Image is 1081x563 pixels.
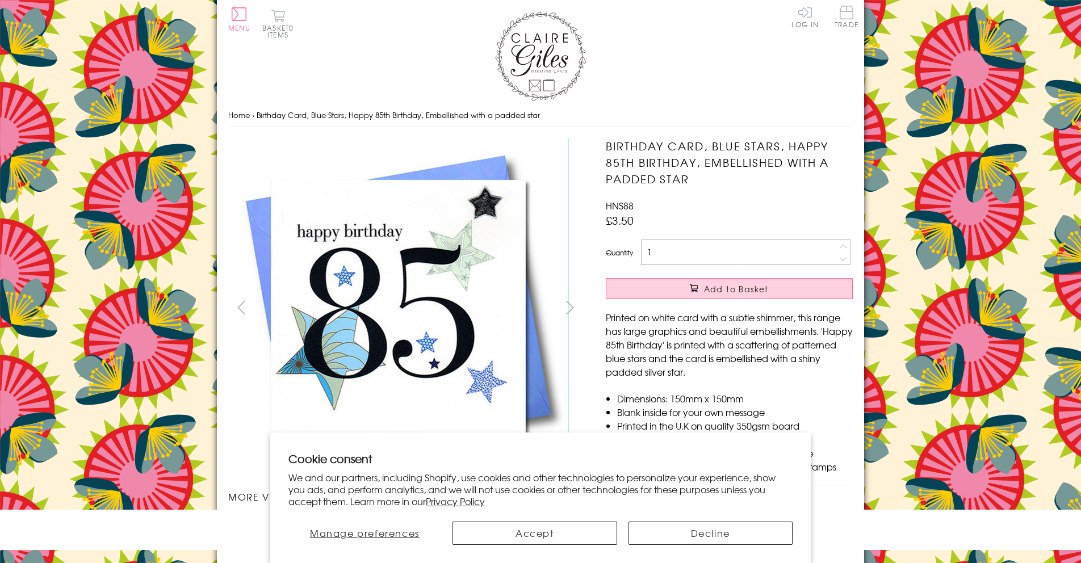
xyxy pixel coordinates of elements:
li: Blank inside for your own message [617,405,853,419]
button: prev [228,295,254,320]
button: Accept [452,522,617,545]
a: Trade [835,6,858,30]
img: Birthday Card, Blue Stars, Happy 85th Birthday, Embellished with a padded star [583,138,924,478]
li: Printed in the U.K on quality 350gsm board [617,419,853,432]
li: Dimensions: 150mm x 150mm [617,392,853,405]
span: HNS88 [606,199,634,212]
nav: breadcrumbs [228,104,853,127]
span: › [252,110,254,120]
p: Printed on white card with a subtle shimmer, this range has large graphics and beautiful embellis... [606,310,853,379]
button: Add to Basket [606,278,853,299]
img: Claire Giles Greetings Cards [495,11,586,101]
span: Birthday Card, Blue Stars, Happy 85th Birthday, Embellished with a padded star [257,110,540,120]
button: next [558,295,583,320]
a: Privacy Policy [426,494,485,508]
span: 0 items [267,23,294,40]
button: Basket0 items [262,9,294,38]
button: Decline [629,522,793,545]
button: Manage preferences [288,522,441,545]
p: We and our partners, including Shopify, use cookies and other technologies to personalize your ex... [288,472,793,507]
span: Menu [228,23,250,33]
button: Menu [228,7,250,31]
span: £3.50 [606,212,634,228]
a: Log In [791,6,819,28]
span: Trade [835,6,858,28]
a: Home [228,110,250,120]
span: Manage preferences [310,526,420,540]
span: Add to Basket [704,283,769,295]
h2: Cookie consent [288,451,793,467]
h1: Birthday Card, Blue Stars, Happy 85th Birthday, Embellished with a padded star [606,138,853,187]
h3: More views [228,490,583,503]
label: Quantity [606,247,633,258]
img: Birthday Card, Blue Stars, Happy 85th Birthday, Embellished with a padded star [228,138,569,478]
